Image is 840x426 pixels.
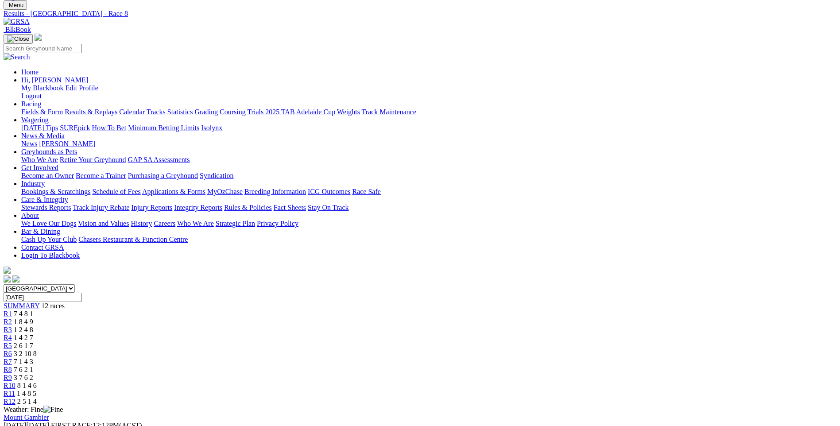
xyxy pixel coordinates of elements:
[21,188,836,196] div: Industry
[4,398,15,405] a: R12
[4,350,12,357] a: R6
[17,390,36,397] span: 1 4 8 5
[21,84,836,100] div: Hi, [PERSON_NAME]
[12,275,19,283] img: twitter.svg
[220,108,246,116] a: Coursing
[21,204,71,211] a: Stewards Reports
[78,220,129,227] a: Vision and Values
[4,53,30,61] img: Search
[128,124,199,132] a: Minimum Betting Limits
[4,293,82,302] input: Select date
[257,220,298,227] a: Privacy Policy
[21,220,76,227] a: We Love Our Dogs
[14,350,37,357] span: 3 2 10 8
[21,172,836,180] div: Get Involved
[128,156,190,163] a: GAP SA Assessments
[21,124,58,132] a: [DATE] Tips
[131,220,152,227] a: History
[21,108,836,116] div: Racing
[200,172,233,179] a: Syndication
[14,326,33,333] span: 1 2 4 8
[66,84,98,92] a: Edit Profile
[21,116,49,124] a: Wagering
[128,172,198,179] a: Purchasing a Greyhound
[21,124,836,132] div: Wagering
[60,124,90,132] a: SUREpick
[4,275,11,283] img: facebook.svg
[167,108,193,116] a: Statistics
[21,92,42,100] a: Logout
[21,196,68,203] a: Care & Integrity
[4,390,15,397] a: R11
[78,236,188,243] a: Chasers Restaurant & Function Centre
[4,0,27,10] button: Toggle navigation
[21,172,74,179] a: Become an Owner
[21,84,64,92] a: My Blackbook
[265,108,335,116] a: 2025 TAB Adelaide Cup
[21,76,88,84] span: Hi, [PERSON_NAME]
[4,406,63,413] span: Weather: Fine
[14,358,33,365] span: 7 1 4 3
[216,220,255,227] a: Strategic Plan
[177,220,214,227] a: Who We Are
[65,108,117,116] a: Results & Replays
[4,10,836,18] div: Results - [GEOGRAPHIC_DATA] - Race 8
[14,366,33,373] span: 7 6 2 1
[21,156,58,163] a: Who We Are
[207,188,243,195] a: MyOzChase
[174,204,222,211] a: Integrity Reports
[14,318,33,325] span: 1 8 4 9
[21,188,90,195] a: Bookings & Scratchings
[4,318,12,325] span: R2
[4,267,11,274] img: logo-grsa-white.png
[247,108,263,116] a: Trials
[21,244,64,251] a: Contact GRSA
[154,220,175,227] a: Careers
[21,164,58,171] a: Get Involved
[39,140,95,147] a: [PERSON_NAME]
[21,252,80,259] a: Login To Blackbook
[21,204,836,212] div: Care & Integrity
[4,382,15,389] a: R10
[17,382,37,389] span: 8 1 4 6
[131,204,172,211] a: Injury Reports
[4,358,12,365] a: R7
[21,156,836,164] div: Greyhounds as Pets
[60,156,126,163] a: Retire Your Greyhound
[362,108,416,116] a: Track Maintenance
[4,310,12,318] a: R1
[73,204,129,211] a: Track Injury Rebate
[4,34,33,44] button: Toggle navigation
[21,132,65,139] a: News & Media
[21,236,836,244] div: Bar & Dining
[21,148,77,155] a: Greyhounds as Pets
[4,342,12,349] a: R5
[21,68,39,76] a: Home
[4,366,12,373] a: R8
[4,334,12,341] a: R4
[21,228,60,235] a: Bar & Dining
[41,302,65,310] span: 12 races
[337,108,360,116] a: Weights
[4,326,12,333] span: R3
[274,204,306,211] a: Fact Sheets
[244,188,306,195] a: Breeding Information
[4,18,30,26] img: GRSA
[201,124,222,132] a: Isolynx
[4,414,49,421] a: Mount Gambier
[147,108,166,116] a: Tracks
[4,302,39,310] span: SUMMARY
[21,100,41,108] a: Racing
[308,204,348,211] a: Stay On Track
[92,124,127,132] a: How To Bet
[21,108,63,116] a: Fields & Form
[14,342,33,349] span: 2 6 1 7
[21,212,39,219] a: About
